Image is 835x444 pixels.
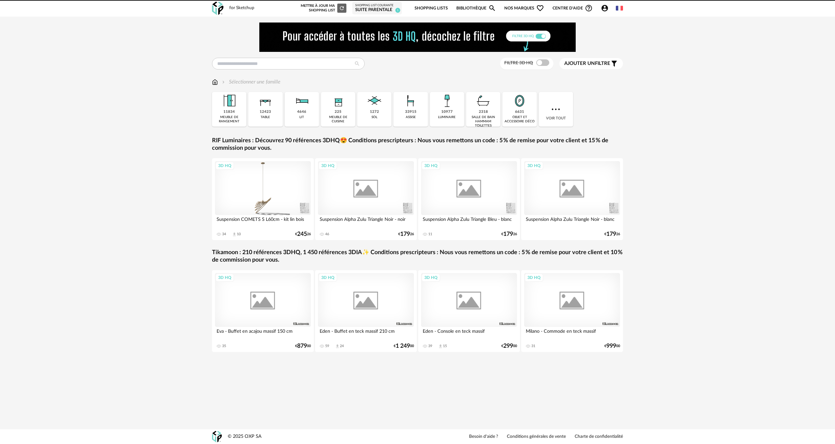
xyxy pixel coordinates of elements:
div: 24 [340,344,344,348]
img: Salle%20de%20bain.png [475,92,492,110]
div: 3D HQ [318,161,337,170]
div: Eden - Buffet en teck massif 210 cm [318,327,414,340]
div: Sélectionner une famille [221,78,281,86]
div: 34 [222,232,226,237]
span: Magnify icon [488,4,496,12]
img: svg+xml;base64,PHN2ZyB3aWR0aD0iMTYiIGhlaWdodD0iMTciIHZpZXdCb3g9IjAgMCAxNiAxNyIgZmlsbD0ibm9uZSIgeG... [212,78,218,86]
a: 3D HQ Milano - Commode en teck massif 31 €99900 [521,270,623,352]
span: filtre [564,60,610,67]
div: salle de bain hammam toilettes [468,115,498,128]
span: Account Circle icon [601,4,609,12]
div: Eden - Console en teck massif [421,327,517,340]
div: 15 [443,344,447,348]
span: 1 249 [396,344,410,348]
div: Shopping List courante [355,4,399,8]
span: 179 [606,232,616,237]
div: 35 [222,344,226,348]
span: Filtre 3D HQ [504,61,533,65]
div: Eva - Buffet en acajou massif 150 cm [215,327,311,340]
div: table [261,115,270,119]
div: © 2025 OXP SA [228,434,262,440]
img: Rangement.png [329,92,347,110]
span: Download icon [335,344,340,349]
img: fr [616,5,623,12]
a: 3D HQ Eva - Buffet en acajou massif 150 cm 35 €87900 [212,270,314,352]
span: Refresh icon [339,6,345,10]
img: Literie.png [293,92,311,110]
div: 3D HQ [318,273,337,282]
div: Mettre à jour ma Shopping List [299,4,346,13]
div: € 00 [295,344,311,348]
div: € 26 [604,232,620,237]
button: Ajouter unfiltre Filter icon [559,58,623,69]
div: Voir tout [539,92,573,127]
img: Sol.png [366,92,383,110]
div: 39 [428,344,432,348]
span: Account Circle icon [601,4,612,12]
div: 225 [335,110,342,115]
div: 3D HQ [421,161,440,170]
div: € 00 [394,344,414,348]
div: 33915 [405,110,417,115]
div: Suspension Alpha Zulu Triangle Noir - noir [318,215,414,228]
div: 2318 [479,110,488,115]
img: more.7b13dc1.svg [550,103,562,115]
div: for Sketchup [229,5,254,11]
span: Help Circle Outline icon [585,4,593,12]
a: Conditions générales de vente [507,434,566,440]
img: OXP [212,431,222,442]
a: 3D HQ Suspension Alpha Zulu Triangle Noir - noir 46 €17926 [315,158,417,240]
div: 10 [237,232,241,237]
div: 11834 [223,110,235,115]
a: 3D HQ Suspension Alpha Zulu Triangle Bleu - blanc 11 €17926 [418,158,520,240]
img: Assise.png [402,92,419,110]
div: € 00 [501,344,517,348]
span: 245 [297,232,307,237]
div: € 26 [398,232,414,237]
div: 3D HQ [524,161,543,170]
div: 6631 [515,110,524,115]
div: 59 [325,344,329,348]
span: Centre d'aideHelp Circle Outline icon [553,4,593,12]
a: 3D HQ Suspension Alpha Zulu Triangle Noir - blanc €17926 [521,158,623,240]
div: € 00 [604,344,620,348]
div: 3D HQ [421,273,440,282]
div: objet et accessoire déco [504,115,535,124]
div: Suspension Alpha Zulu Triangle Noir - blanc [524,215,620,228]
div: 3D HQ [215,273,234,282]
div: assise [406,115,416,119]
div: 10977 [441,110,453,115]
a: Besoin d'aide ? [469,434,498,440]
img: FILTRE%20HQ%20NEW_V1%20(4).gif [259,23,576,52]
div: 4646 [297,110,306,115]
span: 999 [606,344,616,348]
span: Nos marques [504,1,544,16]
div: 3D HQ [524,273,543,282]
a: Shopping Lists [415,1,448,16]
a: 3D HQ Eden - Console en teck massif 39 Download icon 15 €29900 [418,270,520,352]
div: 12423 [260,110,271,115]
div: 46 [325,232,329,237]
a: Shopping List courante Suite parentale 1 [355,4,399,13]
span: 1 [395,8,400,13]
img: OXP [212,2,223,15]
div: meuble de cuisine [323,115,353,124]
div: Suspension COMETS S L60cm - kit lin bois [215,215,311,228]
img: Luminaire.png [438,92,456,110]
a: Charte de confidentialité [575,434,623,440]
div: € 26 [295,232,311,237]
span: 879 [297,344,307,348]
img: Table.png [257,92,274,110]
div: Suite parentale [355,7,399,13]
div: 1272 [370,110,379,115]
span: Heart Outline icon [536,4,544,12]
div: meuble de rangement [214,115,244,124]
span: Ajouter un [564,61,595,66]
img: svg+xml;base64,PHN2ZyB3aWR0aD0iMTYiIGhlaWdodD0iMTYiIHZpZXdCb3g9IjAgMCAxNiAxNiIgZmlsbD0ibm9uZSIgeG... [221,78,226,86]
a: BibliothèqueMagnify icon [456,1,496,16]
span: Download icon [232,232,237,237]
a: Tikamoon : 210 références 3DHQ, 1 450 références 3DIA✨ Conditions prescripteurs : Nous vous remet... [212,249,623,264]
a: RIF Luminaires : Découvrez 90 références 3DHQ😍 Conditions prescripteurs : Nous vous remettons un ... [212,137,623,152]
span: 179 [400,232,410,237]
div: Milano - Commode en teck massif [524,327,620,340]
